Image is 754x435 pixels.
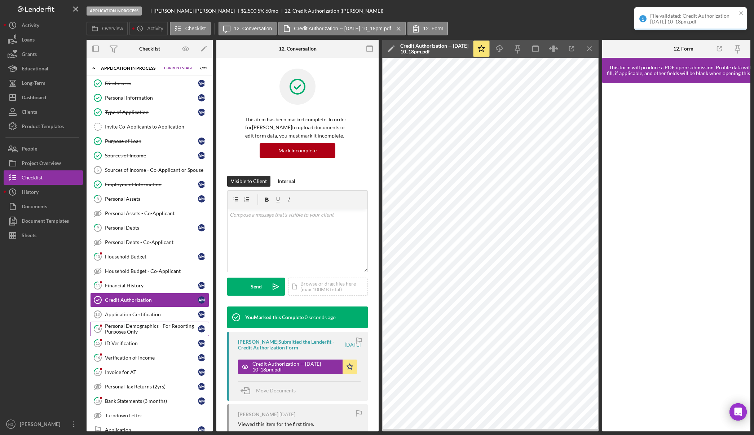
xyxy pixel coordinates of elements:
[18,417,65,433] div: [PERSON_NAME]
[90,394,209,408] a: 18Bank Statements (3 months)AM
[90,119,209,134] a: Invite Co-Applicants to Application
[87,22,128,35] button: Overview
[274,176,299,187] button: Internal
[90,91,209,105] a: Personal InformationAM
[729,403,747,421] div: Open Intercom Messenger
[713,4,734,18] div: Complete
[705,4,750,18] button: Complete
[198,80,205,87] div: A M
[90,105,209,119] a: Type of ApplicationAM
[147,26,163,31] label: Activity
[105,369,198,375] div: Invoice for AT
[105,268,209,274] div: Household Budget - Co-Applicant
[105,312,198,317] div: Application Certification
[97,225,99,230] tspan: 9
[198,325,205,332] div: A M
[96,355,100,360] tspan: 16
[105,95,198,101] div: Personal Information
[198,282,205,289] div: A M
[265,8,278,14] div: 60 mo
[96,254,100,259] tspan: 10
[90,148,209,163] a: Sources of IncomeAM
[219,22,277,35] button: 12. Conversation
[139,46,160,52] div: Checklist
[4,417,83,431] button: NG[PERSON_NAME]
[278,22,406,35] button: Credit Authorization -- [DATE] 10_18pm.pdf
[96,341,100,345] tspan: 15
[185,26,206,31] label: Checklist
[105,283,198,288] div: Financial History
[245,314,304,320] div: You Marked this Complete
[105,124,209,130] div: Invite Co-Applicants to Application
[105,355,198,361] div: Verification of Income
[231,176,267,187] div: Visible to Client
[294,26,391,31] label: Credit Authorization -- [DATE] 10_18pm.pdf
[198,181,205,188] div: A M
[96,399,100,403] tspan: 18
[105,167,209,173] div: Sources of Income - Co-Applicant or Spouse
[90,307,209,322] a: 13Application CertificationAM
[234,26,272,31] label: 12. Conversation
[96,283,100,288] tspan: 11
[90,365,209,379] a: 17Invoice for ATAM
[407,22,448,35] button: 12. Form
[251,278,262,296] div: Send
[97,196,99,201] tspan: 8
[164,66,193,70] span: Current Stage
[238,421,314,427] div: Viewed this item for the first time.
[105,225,198,231] div: Personal Debts
[279,46,317,52] div: 12. Conversation
[238,360,357,374] button: Credit Authorization -- [DATE] 10_18pm.pdf
[198,109,205,116] div: A M
[105,413,209,418] div: Turndown Letter
[90,192,209,206] a: 8Personal AssetsAM
[105,153,198,158] div: Sources of Income
[105,138,198,144] div: Purpose of Loan
[90,235,209,249] a: Personal Debts - Co-Applicant
[90,322,209,336] a: 14Personal Demographics - For Reporting Purposes OnlyAM
[198,397,205,405] div: A M
[198,138,205,145] div: A M
[90,177,209,192] a: Employment InformationAM
[423,26,443,31] label: 12. Form
[90,76,209,91] a: DisclosuresAM
[105,427,198,433] div: Application
[198,426,205,434] div: A M
[345,342,361,348] time: 2025-09-27 02:18
[105,182,198,187] div: Employment Information
[227,176,270,187] button: Visible to Client
[105,109,198,115] div: Type of Application
[198,354,205,361] div: A M
[90,206,209,221] a: Personal Assets - Co-Applicant
[198,152,205,159] div: A M
[257,8,264,14] div: 5 %
[256,387,296,393] span: Move Documents
[198,311,205,318] div: A M
[198,340,205,347] div: A M
[650,13,737,25] div: File validated: Credit Authorization -- [DATE] 10_18pm.pdf
[285,8,383,14] div: 12. Credit Authorization ([PERSON_NAME])
[227,278,285,296] button: Send
[90,278,209,293] a: 11Financial HistoryAM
